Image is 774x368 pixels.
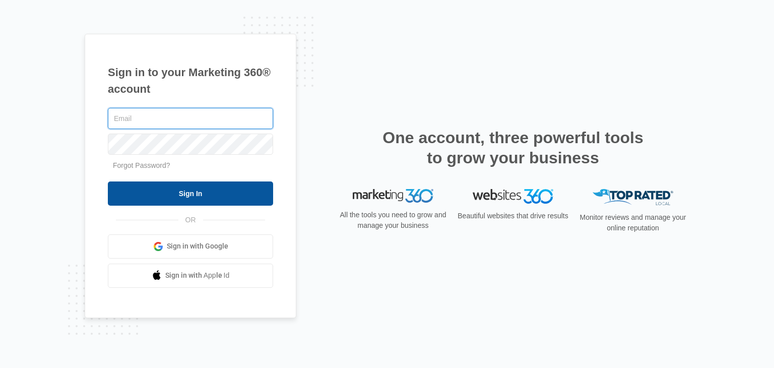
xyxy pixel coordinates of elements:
[576,212,689,233] p: Monitor reviews and manage your online reputation
[379,128,647,168] h2: One account, three powerful tools to grow your business
[108,181,273,206] input: Sign In
[178,215,203,225] span: OR
[337,210,449,231] p: All the tools you need to grow and manage your business
[457,211,569,221] p: Beautiful websites that drive results
[113,161,170,169] a: Forgot Password?
[473,189,553,204] img: Websites 360
[108,234,273,259] a: Sign in with Google
[108,264,273,288] a: Sign in with Apple Id
[353,189,433,203] img: Marketing 360
[165,270,230,281] span: Sign in with Apple Id
[108,108,273,129] input: Email
[108,64,273,97] h1: Sign in to your Marketing 360® account
[167,241,228,252] span: Sign in with Google
[593,189,673,206] img: Top Rated Local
